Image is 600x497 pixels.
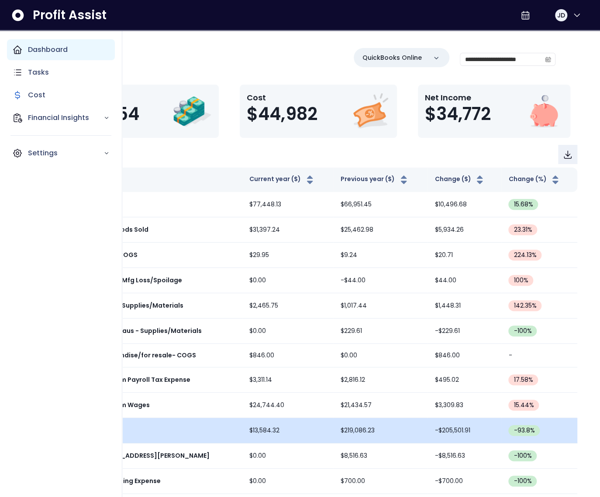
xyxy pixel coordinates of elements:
[334,268,428,293] td: -$44.00
[425,103,491,124] span: $34,772
[96,301,183,310] p: Cidery- Supplies/Materials
[242,393,334,418] td: $24,744.40
[242,192,334,217] td: $77,448.13
[96,401,150,410] p: Taproom Wages
[362,53,422,62] p: QuickBooks Online
[96,351,196,360] p: Merchandise/for resale- COGS
[514,250,536,260] span: 224.13 %
[514,451,531,460] span: -100 %
[334,243,428,268] td: $9.24
[96,476,161,486] p: Advertising Expense
[428,268,501,293] td: $44.00
[334,443,428,469] td: $8,516.63
[242,243,334,268] td: $29.95
[242,319,334,344] td: $0.00
[501,344,577,367] td: -
[428,469,501,494] td: -$700.00
[242,469,334,494] td: $0.00
[545,56,551,62] svg: calendar
[242,217,334,243] td: $31,397.24
[428,443,501,469] td: -$8,516.63
[249,175,315,185] button: Current year ($)
[558,145,577,164] button: Download
[514,225,532,234] span: 23.31 %
[425,92,491,103] p: Net Income
[514,301,536,310] span: 142.35 %
[96,451,210,460] p: [STREET_ADDRESS][PERSON_NAME]
[247,103,317,124] span: $44,982
[514,200,533,209] span: 15.68 %
[28,113,103,123] p: Financial Insights
[242,268,334,293] td: $0.00
[351,92,390,131] img: Cost
[96,276,182,285] p: Cidery- Mfg Loss/Spoilage
[514,401,534,410] span: 15.44 %
[524,92,563,131] img: Net Income
[334,319,428,344] td: $229.61
[428,393,501,418] td: $3,309.83
[334,393,428,418] td: $21,434.57
[334,418,428,443] td: $219,086.23
[428,367,501,393] td: $495.02
[334,469,428,494] td: $700.00
[428,293,501,319] td: $1,448.31
[334,293,428,319] td: $1,017.44
[96,326,202,336] p: Coffeehaus - Supplies/Materials
[247,92,317,103] p: Cost
[557,11,565,20] span: JD
[334,367,428,393] td: $2,816.12
[428,344,501,367] td: $846.00
[242,367,334,393] td: $3,311.14
[341,175,409,185] button: Previous year ($)
[242,418,334,443] td: $13,584.32
[33,7,107,23] span: Profit Assist
[28,67,49,78] p: Tasks
[508,175,561,185] button: Change (%)
[428,243,501,268] td: $20.71
[428,217,501,243] td: $5,934.26
[242,293,334,319] td: $2,465.75
[428,192,501,217] td: $10,496.68
[428,418,501,443] td: -$205,501.91
[334,192,428,217] td: $66,951.45
[242,443,334,469] td: $0.00
[28,45,68,55] p: Dashboard
[514,375,533,384] span: 17.58 %
[28,148,103,158] p: Settings
[28,90,45,100] p: Cost
[334,344,428,367] td: $0.00
[172,92,212,131] img: Revenue
[334,217,428,243] td: $25,462.98
[434,175,485,185] button: Change ($)
[96,375,190,384] p: Taproom Payroll Tax Expense
[514,426,534,435] span: -93.8 %
[514,476,531,486] span: -100 %
[514,326,531,336] span: -100 %
[428,319,501,344] td: -$229.61
[514,276,528,285] span: 100 %
[242,344,334,367] td: $846.00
